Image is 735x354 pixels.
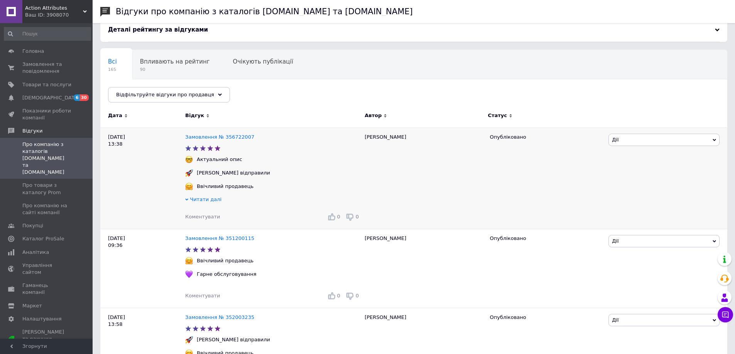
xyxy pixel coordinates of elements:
[22,282,71,296] span: Гаманець компанії
[185,213,220,220] div: Коментувати
[612,238,618,244] span: Дії
[718,307,733,322] button: Чат з покупцем
[233,58,293,65] span: Очікують публікації
[612,137,618,143] span: Дії
[185,183,193,190] img: :hugging_face:
[22,329,71,350] span: [PERSON_NAME] та рахунки
[356,214,359,220] span: 0
[22,81,71,88] span: Товари та послуги
[22,48,44,55] span: Головна
[185,257,193,265] img: :hugging_face:
[22,61,71,75] span: Замовлення та повідомлення
[185,270,193,278] img: :purple_heart:
[490,314,603,321] div: Опубліковано
[100,229,185,308] div: [DATE] 09:36
[185,196,361,205] div: Читати далі
[22,235,64,242] span: Каталог ProSale
[140,67,210,72] span: 90
[185,293,220,299] span: Коментувати
[361,128,486,229] div: [PERSON_NAME]
[195,169,272,176] div: [PERSON_NAME] відправили
[185,314,254,320] a: Замовлення № 352003235
[185,112,204,119] span: Відгук
[100,79,202,109] div: Опубліковані без коментаря
[108,112,122,119] span: Дата
[488,112,507,119] span: Статус
[116,7,413,16] h1: Відгуки про компанію з каталогів [DOMAIN_NAME] та [DOMAIN_NAME]
[195,183,255,190] div: Ввічливий продавець
[108,87,186,94] span: Опубліковані без комен...
[108,58,117,65] span: Всі
[22,315,62,322] span: Налаштування
[195,336,272,343] div: [PERSON_NAME] відправили
[195,271,258,278] div: Гарне обслуговування
[356,293,359,299] span: 0
[108,26,720,34] div: Деталі рейтингу за відгуками
[612,317,618,323] span: Дії
[108,26,208,33] span: Деталі рейтингу за відгуками
[116,92,214,97] span: Відфільтруйте відгуки про продавця
[22,141,71,176] span: Про компанію з каталогів [DOMAIN_NAME] та [DOMAIN_NAME]
[22,182,71,196] span: Про товари з каталогу Prom
[22,302,42,309] span: Маркет
[361,229,486,308] div: [PERSON_NAME]
[4,27,91,41] input: Пошук
[22,202,71,216] span: Про компанію на сайті компанії
[185,134,254,140] a: Замовлення № 356722007
[190,196,221,202] span: Читати далі
[185,169,193,177] img: :rocket:
[185,156,193,163] img: :nerd_face:
[490,235,603,242] div: Опубліковано
[337,293,340,299] span: 0
[25,5,83,12] span: Action Attributes
[80,94,89,101] span: 30
[22,107,71,121] span: Показники роботи компанії
[185,292,220,299] div: Коментувати
[74,94,80,101] span: 6
[100,128,185,229] div: [DATE] 13:38
[22,94,79,101] span: [DEMOGRAPHIC_DATA]
[22,222,43,229] span: Покупці
[337,214,340,220] span: 0
[140,58,210,65] span: Впливають на рейтинг
[185,214,220,220] span: Коментувати
[195,257,255,264] div: Ввічливий продавець
[108,67,117,72] span: 165
[22,262,71,276] span: Управління сайтом
[22,128,42,134] span: Відгуки
[185,336,193,344] img: :rocket:
[25,12,93,18] div: Ваш ID: 3908070
[195,156,244,163] div: Актуальний опис
[22,249,49,256] span: Аналітика
[365,112,382,119] span: Автор
[490,134,603,141] div: Опубліковано
[185,235,254,241] a: Замовлення № 351200115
